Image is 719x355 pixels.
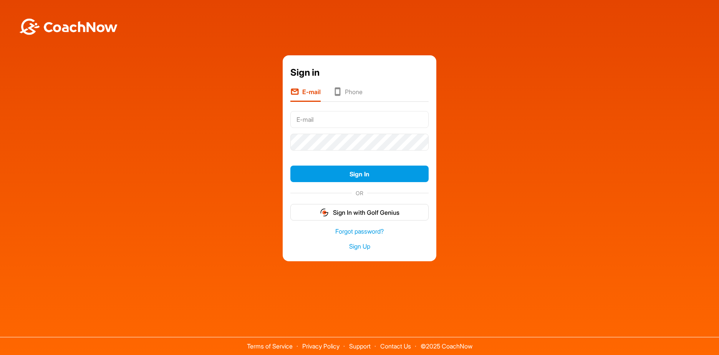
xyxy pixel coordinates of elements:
span: © 2025 CoachNow [417,337,476,349]
li: Phone [333,87,363,102]
div: Sign in [290,66,429,80]
a: Support [349,342,371,350]
span: OR [352,189,367,197]
button: Sign In [290,166,429,182]
a: Forgot password? [290,227,429,236]
a: Sign Up [290,242,429,251]
button: Sign In with Golf Genius [290,204,429,221]
a: Contact Us [380,342,411,350]
img: gg_logo [320,208,329,217]
input: E-mail [290,111,429,128]
img: BwLJSsUCoWCh5upNqxVrqldRgqLPVwmV24tXu5FoVAoFEpwwqQ3VIfuoInZCoVCoTD4vwADAC3ZFMkVEQFDAAAAAElFTkSuQmCC [18,18,118,35]
a: Privacy Policy [302,342,340,350]
a: Terms of Service [247,342,293,350]
li: E-mail [290,87,321,102]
